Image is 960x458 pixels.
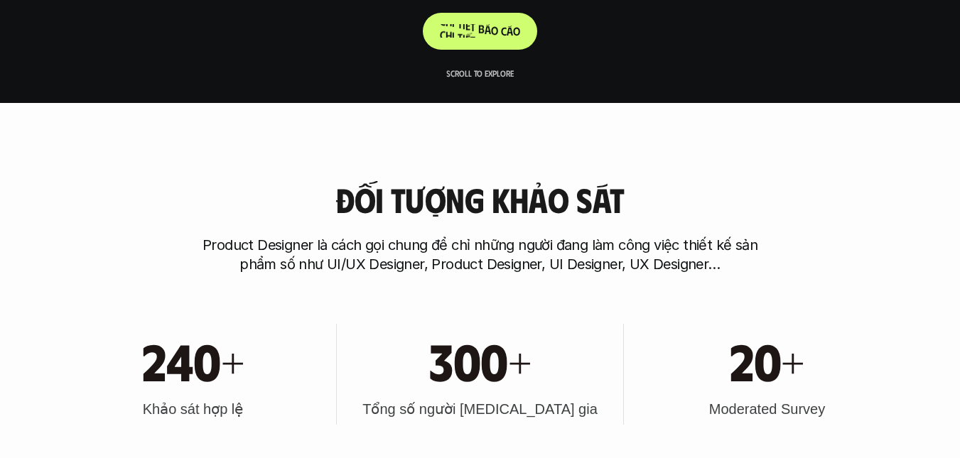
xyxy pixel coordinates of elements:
[709,399,825,419] h3: Moderated Survey
[446,68,514,78] p: Scroll to explore
[465,19,470,33] span: ế
[142,329,244,391] h1: 240+
[470,20,475,33] span: t
[463,18,465,31] span: i
[335,181,624,219] h3: Đối tượng khảo sát
[485,23,491,36] span: á
[478,22,485,36] span: b
[423,13,537,50] a: Chitiếtbáocáo
[196,236,765,274] p: Product Designer là cách gọi chung để chỉ những người đang làm công việc thiết kế sản phẩm số như...
[458,17,463,31] span: t
[362,399,598,419] h3: Tổng số người [MEDICAL_DATA] gia
[730,329,804,391] h1: 20+
[507,24,513,38] span: á
[513,24,520,38] span: o
[491,23,498,37] span: o
[429,329,531,391] h1: 300+
[143,399,244,419] h3: Khảo sát hợp lệ
[501,24,507,38] span: c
